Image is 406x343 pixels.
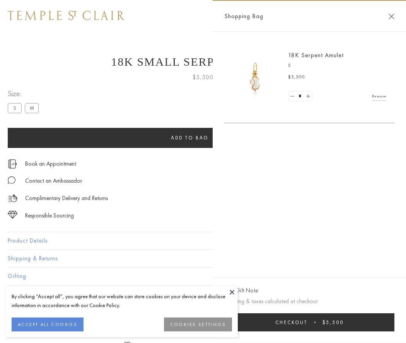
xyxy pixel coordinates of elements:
a: Set quantity to 0 [288,92,296,101]
h1: 18K Small Serpent Amulet [8,55,398,68]
button: ACCEPT ALL COOKIES [12,318,84,331]
button: Gifting [8,268,398,285]
p: S [288,62,387,70]
span: Checkout [275,319,307,326]
img: icon_appointment.svg [8,160,17,168]
img: MessageIcon-01_2.svg [8,176,15,184]
button: Add Gift Note [224,286,258,295]
div: Responsible Sourcing [25,211,74,221]
span: Size: [8,87,42,100]
p: Complimentary Delivery and Returns [25,194,108,203]
div: By clicking “Accept all”, you agree that our website can store cookies on your device and disclos... [12,292,232,310]
a: Remove [372,92,387,100]
img: P51836-E11SERPPV [232,54,278,100]
button: Product Details [8,232,398,250]
p: Shipping & taxes calculated at checkout [224,297,394,306]
div: Contact an Ambassador [25,176,82,186]
label: S [8,103,22,113]
img: Temple St. Clair [8,11,125,20]
span: $5,500 [322,319,344,326]
span: Add to bag [171,134,209,141]
img: icon_delivery.svg [8,194,17,203]
a: 18K Serpent Amulet [288,51,344,59]
a: Book an Appointment [25,160,76,168]
a: Set quantity to 2 [304,92,312,101]
button: Checkout $5,500 [224,313,394,331]
span: $5,500 [193,72,213,82]
label: M [25,103,39,113]
span: $5,500 [288,73,305,81]
span: Shopping Bag [224,11,263,21]
button: Shipping & Returns [8,250,398,267]
img: icon_sourcing.svg [8,211,17,219]
button: COOKIES SETTINGS [164,318,232,331]
button: Close Shopping Bag [389,14,394,19]
button: Add to bag [8,128,372,148]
